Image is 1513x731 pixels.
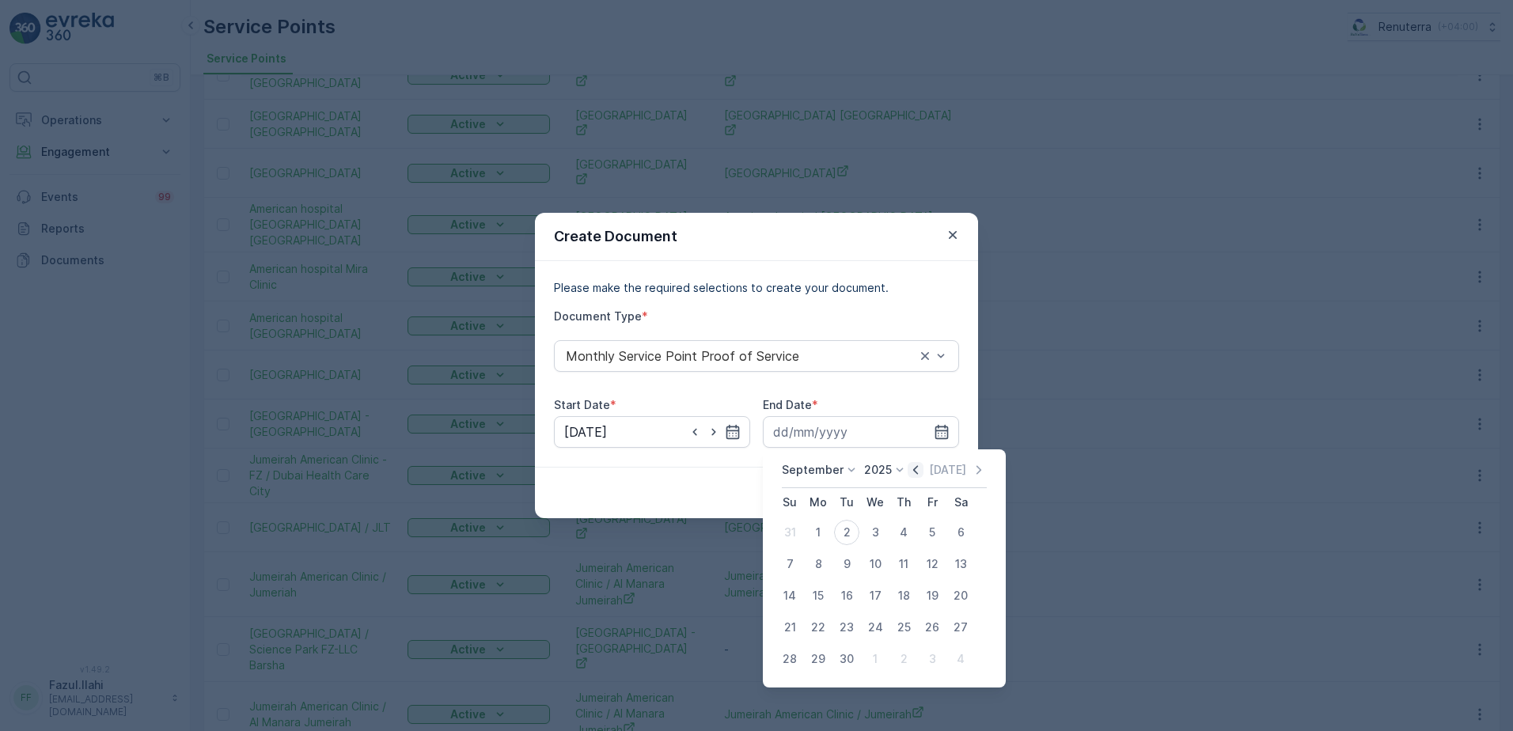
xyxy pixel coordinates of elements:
[834,646,859,672] div: 30
[834,551,859,577] div: 9
[806,520,831,545] div: 1
[863,583,888,608] div: 17
[920,551,945,577] div: 12
[554,398,610,411] label: Start Date
[832,488,861,517] th: Tuesday
[920,646,945,672] div: 3
[554,280,959,296] p: Please make the required selections to create your document.
[777,551,802,577] div: 7
[863,520,888,545] div: 3
[889,488,918,517] th: Thursday
[863,551,888,577] div: 10
[891,551,916,577] div: 11
[946,488,975,517] th: Saturday
[834,520,859,545] div: 2
[863,615,888,640] div: 24
[891,615,916,640] div: 25
[554,416,750,448] input: dd/mm/yyyy
[891,520,916,545] div: 4
[920,520,945,545] div: 5
[834,615,859,640] div: 23
[806,646,831,672] div: 29
[782,462,844,478] p: September
[806,583,831,608] div: 15
[861,488,889,517] th: Wednesday
[777,520,802,545] div: 31
[554,309,642,323] label: Document Type
[777,583,802,608] div: 14
[775,488,804,517] th: Sunday
[863,646,888,672] div: 1
[806,551,831,577] div: 8
[948,551,973,577] div: 13
[763,416,959,448] input: dd/mm/yyyy
[763,398,812,411] label: End Date
[920,583,945,608] div: 19
[554,225,677,248] p: Create Document
[891,583,916,608] div: 18
[948,646,973,672] div: 4
[929,462,966,478] p: [DATE]
[777,646,802,672] div: 28
[948,583,973,608] div: 20
[948,520,973,545] div: 6
[834,583,859,608] div: 16
[777,615,802,640] div: 21
[864,462,892,478] p: 2025
[918,488,946,517] th: Friday
[804,488,832,517] th: Monday
[948,615,973,640] div: 27
[806,615,831,640] div: 22
[920,615,945,640] div: 26
[891,646,916,672] div: 2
